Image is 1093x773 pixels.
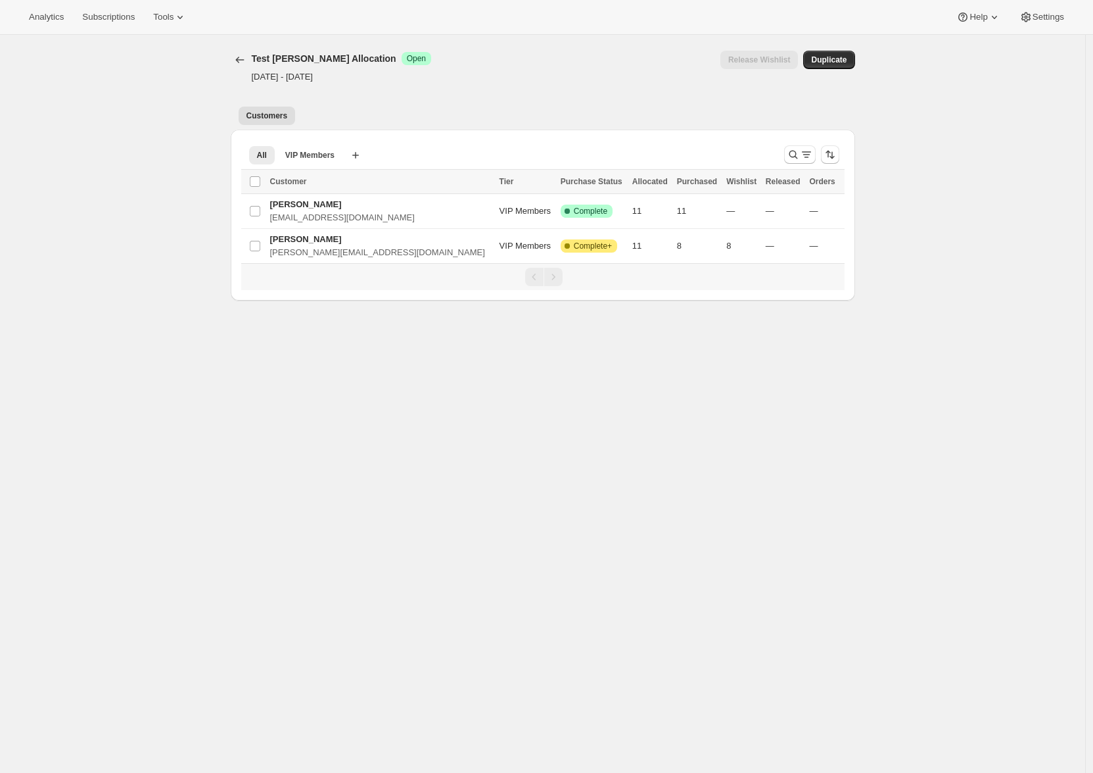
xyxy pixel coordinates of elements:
[345,146,366,164] button: Create new view
[496,194,557,229] td: VIP Members
[252,52,396,65] h2: Test [PERSON_NAME] Allocation
[270,234,342,244] span: [PERSON_NAME]
[257,150,267,161] span: All
[270,199,342,209] span: [PERSON_NAME]
[805,229,844,264] td: —
[246,111,288,121] span: Customers
[948,8,1008,26] button: Help
[969,12,987,22] span: Help
[805,194,844,229] td: —
[496,229,557,264] td: VIP Members
[762,194,806,229] td: —
[628,194,673,229] td: 11
[270,246,492,259] p: [PERSON_NAME][EMAIL_ADDRESS][DOMAIN_NAME]
[628,229,673,264] td: 11
[407,53,426,64] span: Open
[632,177,668,186] span: Allocated
[809,177,835,186] span: Orders
[821,145,839,164] button: Sort the results
[766,177,801,186] span: Released
[231,119,855,301] div: Customers
[803,51,854,69] button: Duplicate
[500,177,514,186] span: Tier
[252,70,432,84] p: [DATE] - [DATE]
[1012,8,1072,26] button: Settings
[673,194,722,229] td: 11
[784,145,816,164] button: Search and filter results
[677,177,717,186] span: Purchased
[574,241,612,251] span: Complete+
[722,194,762,229] td: —
[145,8,195,26] button: Tools
[74,8,143,26] button: Subscriptions
[270,177,307,186] span: Customer
[82,12,135,22] span: Subscriptions
[231,51,249,69] button: Allocations
[762,229,806,264] td: —
[270,211,492,224] p: [EMAIL_ADDRESS][DOMAIN_NAME]
[29,12,64,22] span: Analytics
[722,229,762,264] td: 8
[1033,12,1064,22] span: Settings
[241,263,845,290] nav: Pagination
[561,177,622,186] span: Purchase Status
[811,55,847,65] span: Duplicate
[574,206,607,216] span: Complete
[21,8,72,26] button: Analytics
[673,229,722,264] td: 8
[726,177,756,186] span: Wishlist
[239,107,296,125] button: Customers
[153,12,174,22] span: Tools
[285,150,335,161] span: VIP Members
